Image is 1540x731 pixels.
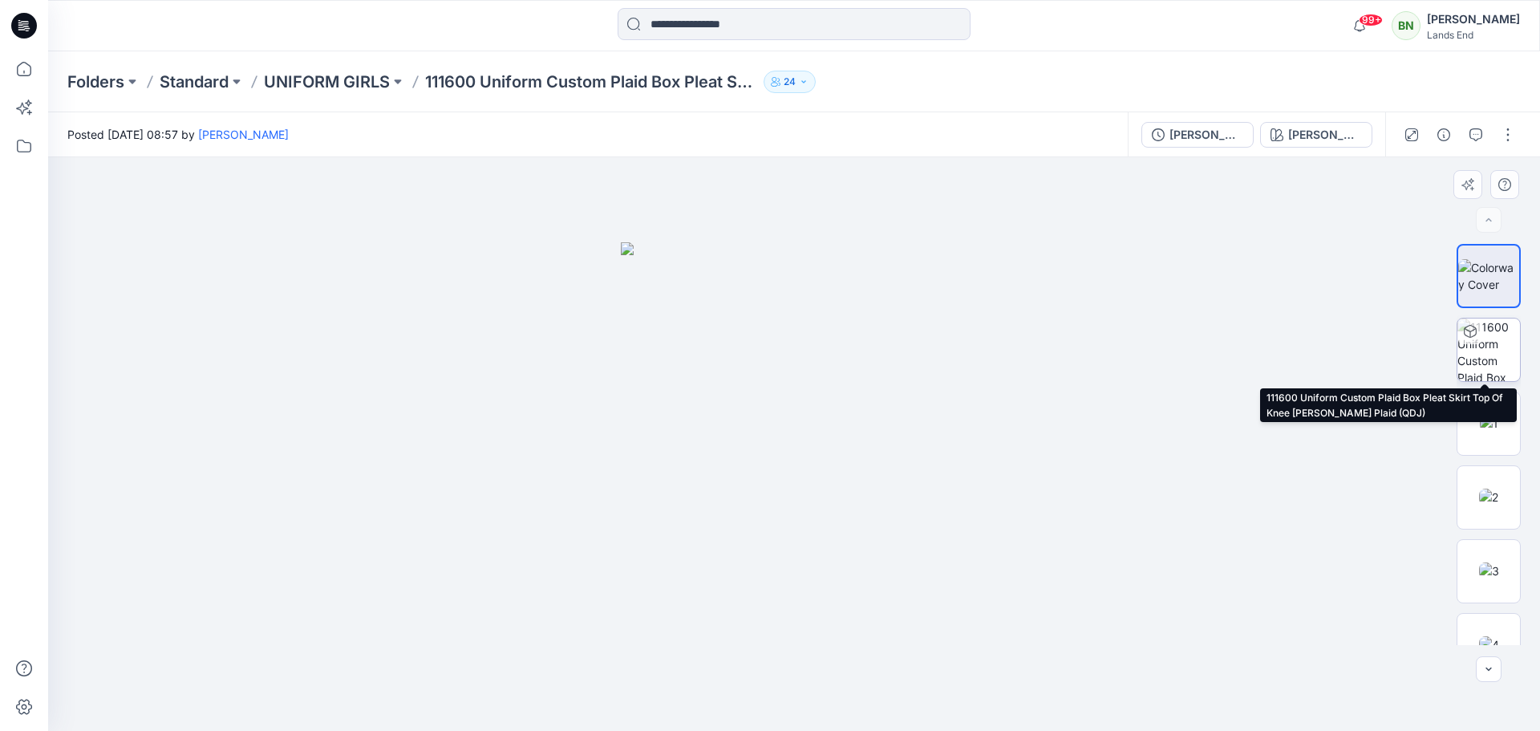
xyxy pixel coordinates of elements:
div: BN [1392,11,1420,40]
img: Colorway Cover [1458,259,1519,293]
span: 99+ [1359,14,1383,26]
p: 24 [784,73,796,91]
div: [PERSON_NAME] [1427,10,1520,29]
img: eyJhbGciOiJIUzI1NiIsImtpZCI6IjAiLCJzbHQiOiJzZXMiLCJ0eXAiOiJKV1QifQ.eyJkYXRhIjp7InR5cGUiOiJzdG9yYW... [621,242,967,731]
div: Payton Plaid (QDJ) [1169,126,1243,144]
a: [PERSON_NAME] [198,128,289,141]
button: [PERSON_NAME] Plaid (QDJ) [1141,122,1254,148]
a: Standard [160,71,229,93]
img: 3 [1479,562,1499,579]
img: 1 [1480,415,1498,432]
button: [PERSON_NAME] Plaid (QDJ) [1260,122,1372,148]
div: [PERSON_NAME] Plaid (QDJ) [1288,126,1362,144]
img: 111600 Uniform Custom Plaid Box Pleat Skirt Top Of Knee Payton Plaid (QDJ) [1457,319,1520,381]
a: Folders [67,71,124,93]
button: Details [1431,122,1457,148]
p: 111600 Uniform Custom Plaid Box Pleat Skirt Top Of Knee [425,71,757,93]
img: 2 [1479,489,1498,506]
img: 4 [1479,636,1499,653]
span: Posted [DATE] 08:57 by [67,126,289,143]
button: 24 [764,71,816,93]
a: UNIFORM GIRLS [264,71,390,93]
div: Lands End [1427,29,1520,41]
